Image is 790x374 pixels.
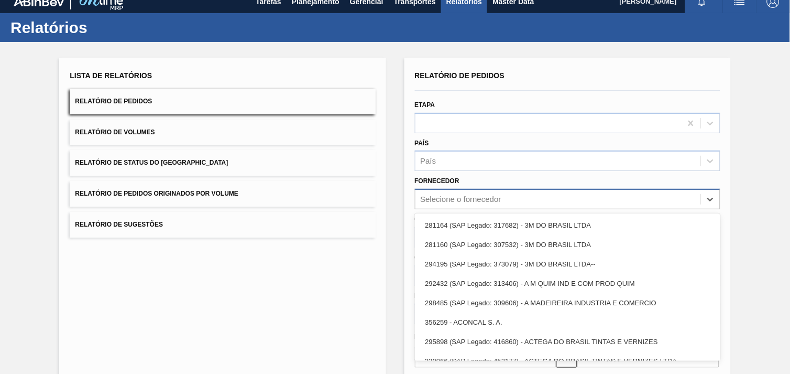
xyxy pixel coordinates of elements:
[415,254,720,274] div: 294195 (SAP Legado: 373079) - 3M DO BRASIL LTDA--
[415,351,720,371] div: 320966 (SAP Legado: 452177) - ACTEGA DO BRASIL TINTAS E VERNIZES-LTDA.-
[415,332,720,351] div: 295898 (SAP Legado: 416860) - ACTEGA DO BRASIL TINTAS E VERNIZES
[70,89,375,114] button: Relatório de Pedidos
[10,22,196,34] h1: Relatórios
[70,120,375,145] button: Relatório de Volumes
[415,293,720,313] div: 298485 (SAP Legado: 309606) - A MADEIREIRA INDUSTRIA E COMERCIO
[75,159,228,166] span: Relatório de Status do [GEOGRAPHIC_DATA]
[421,195,501,204] div: Selecione o fornecedor
[75,129,155,136] span: Relatório de Volumes
[415,140,429,147] label: País
[70,181,375,207] button: Relatório de Pedidos Originados por Volume
[415,177,459,185] label: Fornecedor
[70,212,375,238] button: Relatório de Sugestões
[421,157,436,166] div: País
[75,221,163,228] span: Relatório de Sugestões
[415,235,720,254] div: 281160 (SAP Legado: 307532) - 3M DO BRASIL LTDA
[415,71,505,80] span: Relatório de Pedidos
[415,274,720,293] div: 292432 (SAP Legado: 313406) - A M QUIM IND E COM PROD QUIM
[70,71,152,80] span: Lista de Relatórios
[415,313,720,332] div: 356259 - ACONCAL S. A.
[415,101,435,109] label: Etapa
[75,98,152,105] span: Relatório de Pedidos
[75,190,238,197] span: Relatório de Pedidos Originados por Volume
[70,150,375,176] button: Relatório de Status do [GEOGRAPHIC_DATA]
[415,216,720,235] div: 281164 (SAP Legado: 317682) - 3M DO BRASIL LTDA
